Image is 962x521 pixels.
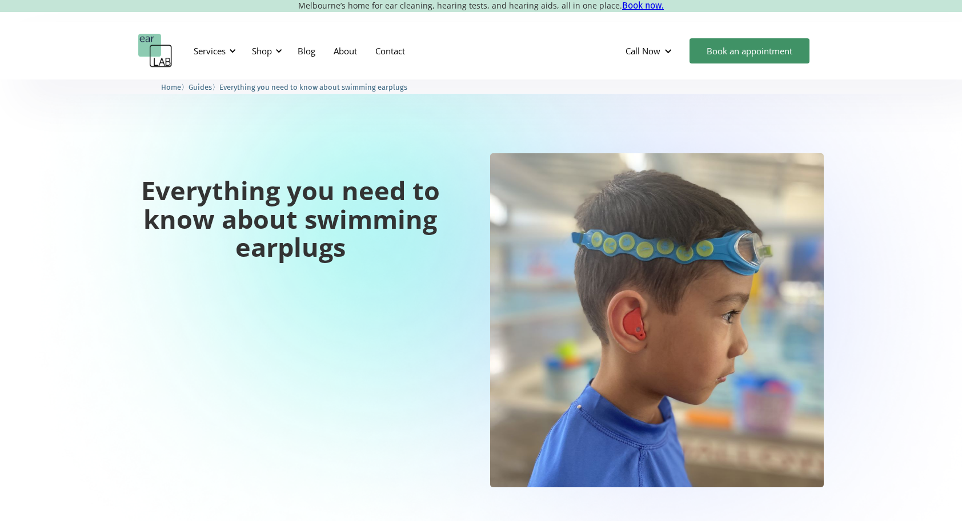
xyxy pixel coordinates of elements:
[138,176,442,261] h1: Everything you need to know about swimming earplugs
[245,34,286,68] div: Shop
[189,83,212,92] span: Guides
[161,81,181,92] a: Home
[324,34,366,67] a: About
[161,83,181,92] span: Home
[616,34,684,68] div: Call Now
[189,81,212,92] a: Guides
[288,34,324,67] a: Blog
[219,81,407,92] a: Everything you need to know about swimming earplugs
[189,81,219,93] li: 〉
[187,34,239,68] div: Services
[490,153,824,487] img: Everything you need to know about swimming earplugs
[161,81,189,93] li: 〉
[138,34,173,68] a: home
[690,38,809,63] a: Book an appointment
[194,45,226,57] div: Services
[626,45,660,57] div: Call Now
[252,45,272,57] div: Shop
[366,34,414,67] a: Contact
[219,83,407,92] span: Everything you need to know about swimming earplugs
